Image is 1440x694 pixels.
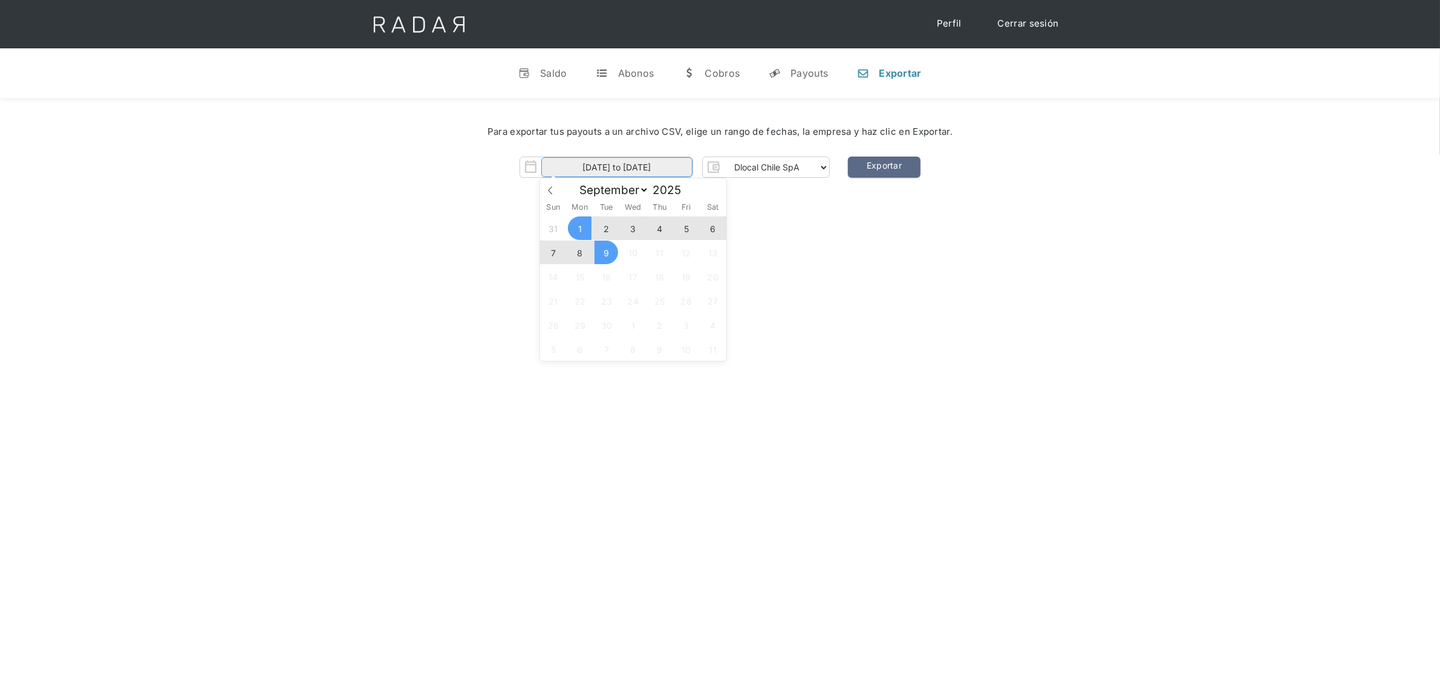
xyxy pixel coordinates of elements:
[701,289,725,313] span: September 27, 2025
[674,216,698,240] span: September 5, 2025
[674,313,698,337] span: October 3, 2025
[621,313,645,337] span: October 1, 2025
[541,265,565,288] span: September 14, 2025
[674,241,698,264] span: September 12, 2025
[683,67,695,79] div: w
[593,204,620,212] span: Tue
[621,337,645,361] span: October 8, 2025
[567,204,593,212] span: Mon
[541,313,565,337] span: September 28, 2025
[648,313,671,337] span: October 2, 2025
[518,67,530,79] div: v
[705,67,740,79] div: Cobros
[568,313,591,337] span: September 29, 2025
[769,67,781,79] div: y
[573,183,649,198] select: Month
[541,216,565,240] span: August 31, 2025
[36,125,1404,139] div: Para exportar tus payouts a un archivo CSV, elige un rango de fechas, la empresa y haz clic en Ex...
[674,337,698,361] span: October 10, 2025
[568,265,591,288] span: September 15, 2025
[595,337,618,361] span: October 7, 2025
[879,67,921,79] div: Exportar
[673,204,700,212] span: Fri
[621,289,645,313] span: September 24, 2025
[848,157,920,178] a: Exportar
[701,265,725,288] span: September 20, 2025
[540,204,567,212] span: Sun
[674,289,698,313] span: September 26, 2025
[541,289,565,313] span: September 21, 2025
[595,289,618,313] span: September 23, 2025
[618,67,654,79] div: Abonos
[701,216,725,240] span: September 6, 2025
[648,216,671,240] span: September 4, 2025
[701,337,725,361] span: October 11, 2025
[701,241,725,264] span: September 13, 2025
[568,216,591,240] span: September 1, 2025
[621,265,645,288] span: September 17, 2025
[540,67,567,79] div: Saldo
[648,241,671,264] span: September 11, 2025
[647,204,673,212] span: Thu
[648,337,671,361] span: October 9, 2025
[568,241,591,264] span: September 8, 2025
[986,12,1071,36] a: Cerrar sesión
[620,204,647,212] span: Wed
[674,265,698,288] span: September 19, 2025
[648,265,671,288] span: September 18, 2025
[568,337,591,361] span: October 6, 2025
[790,67,828,79] div: Payouts
[701,313,725,337] span: October 4, 2025
[568,289,591,313] span: September 22, 2025
[649,183,692,197] input: Year
[595,216,618,240] span: September 2, 2025
[541,241,565,264] span: September 7, 2025
[595,313,618,337] span: September 30, 2025
[595,265,618,288] span: September 16, 2025
[925,12,974,36] a: Perfil
[648,289,671,313] span: September 25, 2025
[595,241,618,264] span: September 9, 2025
[541,337,565,361] span: October 5, 2025
[520,157,830,178] form: Form
[621,241,645,264] span: September 10, 2025
[596,67,608,79] div: t
[621,216,645,240] span: September 3, 2025
[857,67,869,79] div: n
[700,204,726,212] span: Sat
